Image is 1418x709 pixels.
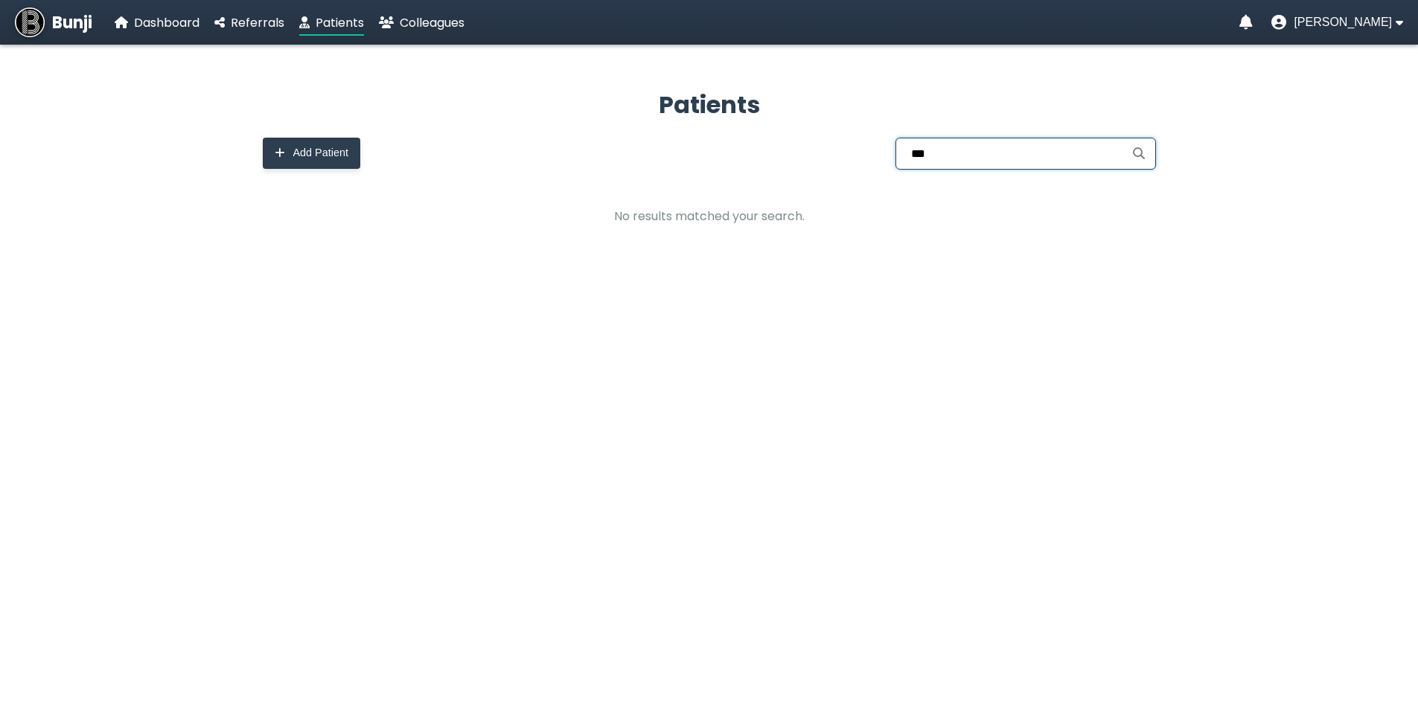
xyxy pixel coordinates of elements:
[1239,15,1253,30] a: Notifications
[400,14,464,31] span: Colleagues
[1294,16,1392,29] span: [PERSON_NAME]
[299,13,364,32] a: Patients
[15,7,45,37] img: Bunji Dental Referral Management
[15,7,92,37] a: Bunji
[134,14,199,31] span: Dashboard
[1271,15,1403,30] button: User menu
[293,147,348,159] span: Add Patient
[115,13,199,32] a: Dashboard
[52,10,92,35] span: Bunji
[214,13,284,32] a: Referrals
[379,13,464,32] a: Colleagues
[263,207,1156,225] p: No results matched your search.
[263,87,1156,123] h2: Patients
[316,14,364,31] span: Patients
[231,14,284,31] span: Referrals
[263,138,360,169] button: Add Patient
